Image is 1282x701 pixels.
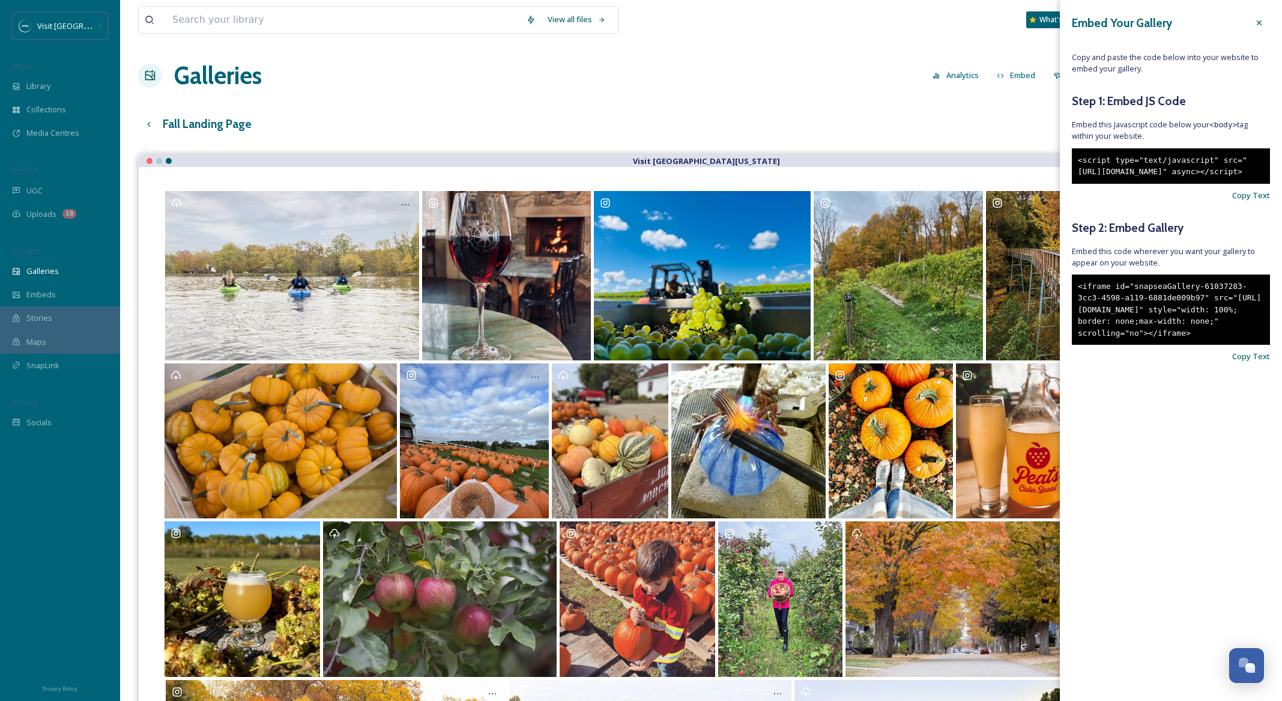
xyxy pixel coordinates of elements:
span: Galleries [26,266,59,277]
a: Rights approved at 2020-10-29T14:46:22.201+0000 by dablonvineyards [812,191,984,360]
div: <script type="text/javascript" src="[URL][DOMAIN_NAME]" async></script> [1072,148,1270,184]
a: Analytics [927,64,991,87]
a: Privacy Policy [43,681,77,695]
span: Visit [GEOGRAPHIC_DATA][US_STATE] [37,20,171,31]
span: UGC [26,185,43,196]
span: Uploads [26,208,56,220]
a: We had fun at the pumpkin making demos today! Join us again next weekend from 11am - 1pm and shop... [670,363,827,518]
h3: Fall Landing Page [163,115,252,133]
h5: Step 1: Embed JS Code [1072,93,1270,110]
span: Socials [26,417,52,428]
a: What's New [1026,11,1086,28]
a: Rights approved at 2022-11-18T13:33:56.421+0000 by dablonvineyards [420,191,593,360]
span: Maps [26,336,46,348]
span: SOCIALS [12,398,36,407]
button: Customise [1047,64,1126,87]
a: View all files [542,8,612,31]
span: Copy Text [1232,351,1270,362]
a: 🍁10 FUN THINGS TO DO IN SW MICHIGAN THIS FALL🍁 🍎 go apple-picking! There are several options in t... [716,521,844,677]
span: WIDGETS [12,247,40,256]
span: SnapLink [26,360,59,371]
div: <iframe id="snapseaGallery-61037283-3cc3-4598-a119-6881de009b97" src="[URL][DOMAIN_NAME]" style="... [1072,275,1270,345]
h3: Embed Your Gallery [1072,14,1172,32]
span: Copy and paste the code below into your website to embed your gallery. [1072,52,1270,74]
a: Galleries [174,58,262,94]
h5: Step 2: Embed Gallery [1072,219,1270,237]
span: Media Centres [26,127,79,139]
span: <body> [1209,120,1237,129]
span: COLLECT [12,166,38,175]
a: Happy 1st Day of Fall! 🍂 Since we just moved to our new farm, we did not grow pumpkins this year.... [558,521,716,677]
button: Embed [991,64,1042,87]
button: Analytics [927,64,985,87]
a: Rights approved at 2023-10-17T23:45:28.486+0000 by amazingacrescornmaze [398,363,550,518]
span: Collections [26,104,66,115]
a: Rights approved at 2023-09-25T17:10:14.307+0000 by renees.next.adventure [827,363,954,518]
span: Library [26,80,50,92]
span: MEDIA [12,62,33,71]
span: Stories [26,312,52,324]
strong: Visit [GEOGRAPHIC_DATA][US_STATE] [633,156,780,166]
a: Rights approved at 2022-10-04T22:07:10.155+0000 by riverstjoe [163,521,322,677]
span: Embed this code wherever you want your gallery to appear on your website. [1072,246,1270,269]
input: Search your library [166,7,520,33]
button: Open Chat [1229,648,1264,683]
img: SM%20Social%20Profile.png [19,20,31,32]
span: Embed this Javascript code below your tag within your website. [1072,119,1270,142]
div: 18 [62,209,76,219]
span: Embeds [26,289,56,300]
a: Rights approved at 2019-10-31T22:36:43.625+0000 by mi_insurance_guy [984,191,1122,360]
span: Privacy Policy [43,685,77,693]
span: Copy Text [1232,190,1270,201]
a: Rights approved at 2023-09-15T17:34:23.556+0000 by dablonvineyards [593,191,812,360]
a: Rights approved at 2020-10-22T21:22:05.003+0000 by draysweet [954,363,1081,518]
